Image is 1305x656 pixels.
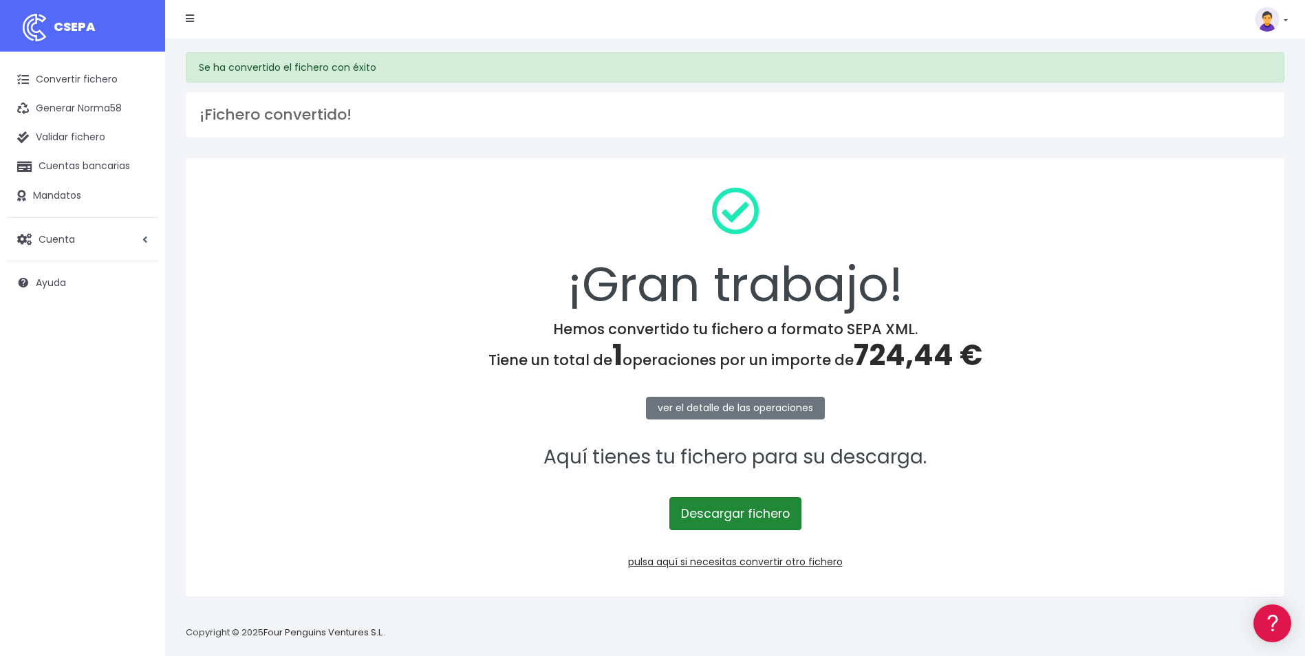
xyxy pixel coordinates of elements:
a: Problemas habituales [14,195,261,217]
a: Generar Norma58 [7,94,158,123]
div: Convertir ficheros [14,152,261,165]
a: Four Penguins Ventures S.L. [263,626,384,639]
img: logo [17,10,52,45]
div: Programadores [14,330,261,343]
div: ¡Gran trabajo! [204,176,1266,320]
span: 724,44 € [854,335,982,375]
a: ver el detalle de las operaciones [646,397,825,419]
p: Copyright © 2025 . [186,626,386,640]
p: Aquí tienes tu fichero para su descarga. [204,442,1266,473]
div: Se ha convertido el fichero con éxito [186,52,1284,83]
div: Facturación [14,273,261,286]
a: General [14,295,261,316]
h3: ¡Fichero convertido! [199,106,1271,124]
a: Convertir fichero [7,65,158,94]
span: Cuenta [39,232,75,245]
a: Formatos [14,174,261,195]
a: Perfiles de empresas [14,238,261,259]
a: Validar fichero [7,123,158,152]
span: CSEPA [54,18,96,35]
a: Descargar fichero [669,497,801,530]
span: 1 [612,335,623,375]
span: Ayuda [36,276,66,289]
img: profile [1255,7,1280,32]
a: Información general [14,117,261,138]
a: Cuenta [7,225,158,254]
a: Mandatos [7,182,158,210]
a: Cuentas bancarias [7,152,158,181]
h4: Hemos convertido tu fichero a formato SEPA XML. Tiene un total de operaciones por un importe de [204,320,1266,373]
a: Ayuda [7,268,158,297]
a: Videotutoriales [14,217,261,238]
a: POWERED BY ENCHANT [189,396,265,409]
div: Información general [14,96,261,109]
button: Contáctanos [14,368,261,392]
a: API [14,351,261,373]
a: pulsa aquí si necesitas convertir otro fichero [628,555,843,569]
